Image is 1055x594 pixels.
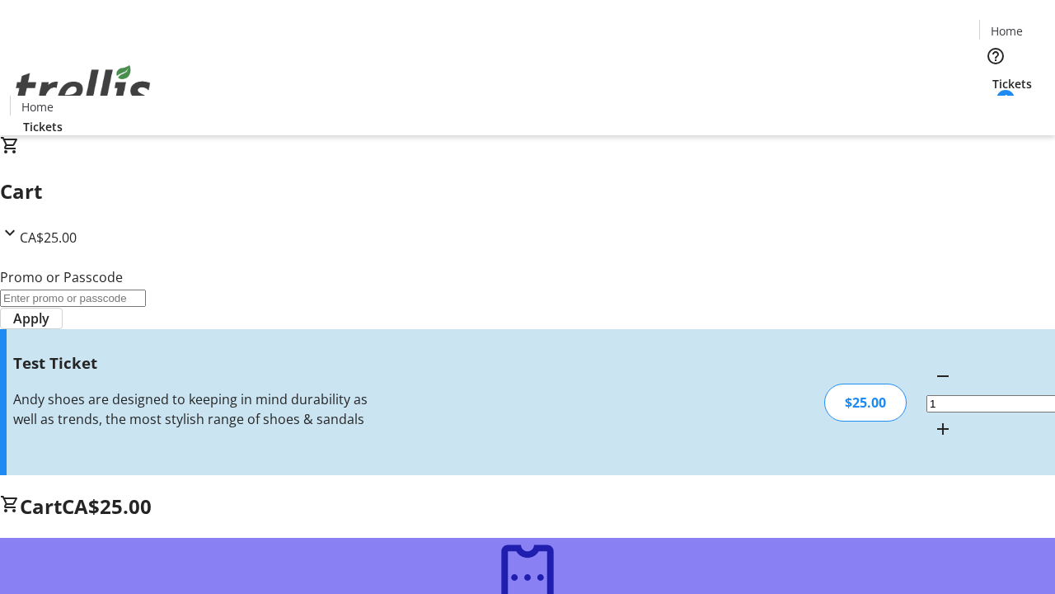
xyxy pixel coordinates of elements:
span: Tickets [23,118,63,135]
a: Home [980,22,1033,40]
span: Home [21,98,54,115]
a: Home [11,98,63,115]
div: Andy shoes are designed to keeping in mind durability as well as trends, the most stylish range o... [13,389,373,429]
a: Tickets [979,75,1045,92]
img: Orient E2E Organization NDn1EePXOM's Logo [10,47,157,130]
span: CA$25.00 [20,229,77,247]
button: Increment by one [926,412,959,445]
h3: Test Ticket [13,351,373,375]
a: Tickets [10,118,76,135]
button: Help [979,40,1012,73]
div: $25.00 [824,384,907,422]
button: Decrement by one [926,360,959,393]
span: Tickets [992,75,1032,92]
span: Home [991,22,1023,40]
button: Cart [979,92,1012,125]
span: CA$25.00 [62,493,152,520]
span: Apply [13,309,49,328]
